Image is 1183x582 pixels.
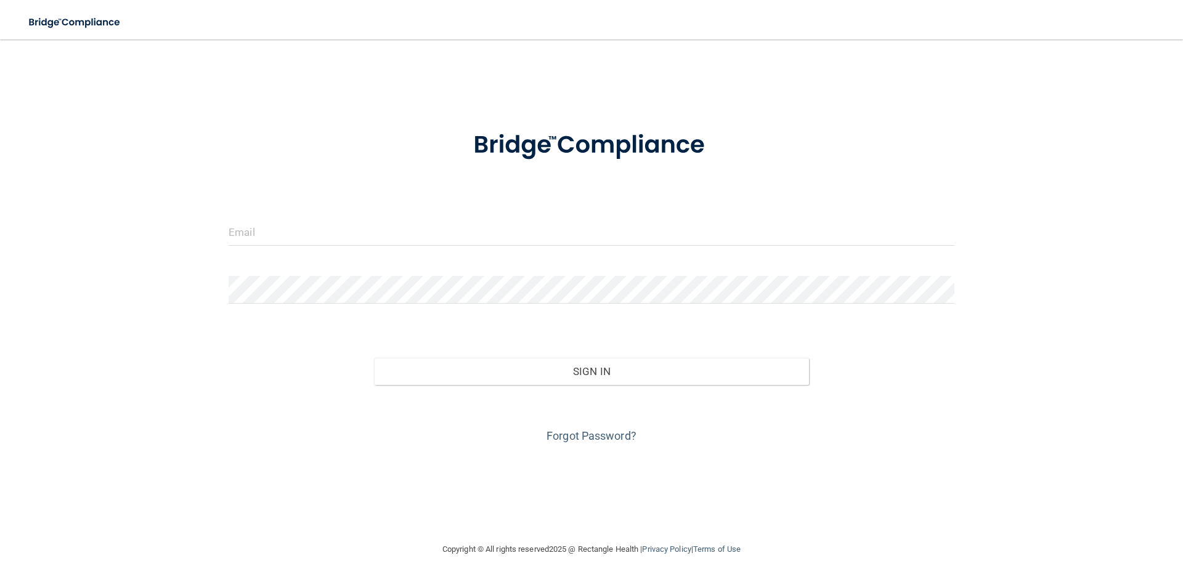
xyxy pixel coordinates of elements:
[448,113,735,177] img: bridge_compliance_login_screen.278c3ca4.svg
[229,218,954,246] input: Email
[367,530,816,569] div: Copyright © All rights reserved 2025 @ Rectangle Health | |
[547,429,636,442] a: Forgot Password?
[693,544,741,554] a: Terms of Use
[18,10,132,35] img: bridge_compliance_login_screen.278c3ca4.svg
[374,358,810,385] button: Sign In
[642,544,691,554] a: Privacy Policy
